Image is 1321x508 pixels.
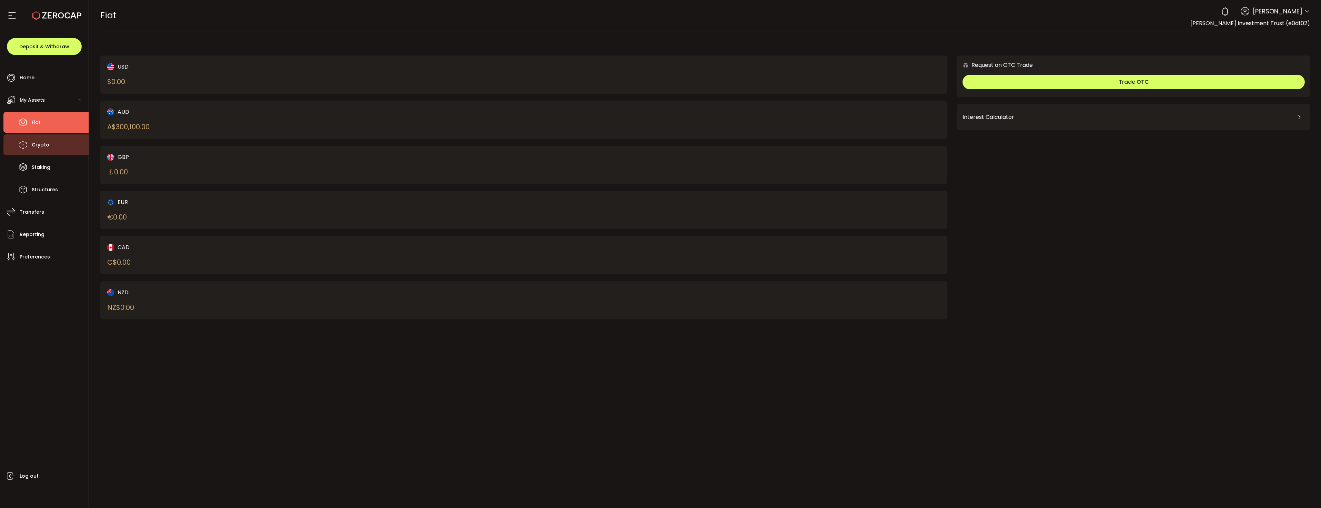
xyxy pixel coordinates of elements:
[962,62,969,68] img: 6nGpN7MZ9FLuBP83NiajKbTRY4UzlzQtBKtCrLLspmCkSvCZHBKvY3NxgQaT5JnOQREvtQ257bXeeSTueZfAPizblJ+Fe8JwA...
[20,252,50,262] span: Preferences
[20,471,39,481] span: Log out
[107,153,482,161] div: GBP
[20,95,45,105] span: My Assets
[107,167,128,177] div: ￡ 0.00
[107,289,114,296] img: nzd_portfolio.svg
[1190,19,1310,27] span: [PERSON_NAME] Investment Trust (e0df02)
[107,154,114,161] img: gbp_portfolio.svg
[1167,231,1321,508] iframe: Chat Widget
[7,38,82,55] button: Deposit & Withdraw
[107,108,482,116] div: AUD
[20,207,44,217] span: Transfers
[107,122,150,132] div: A$ 300,100.00
[32,162,50,172] span: Staking
[107,63,114,70] img: usd_portfolio.svg
[107,198,482,206] div: EUR
[32,118,41,128] span: Fiat
[20,73,34,83] span: Home
[19,44,69,49] span: Deposit & Withdraw
[107,77,125,87] div: $ 0.00
[107,199,114,206] img: eur_portfolio.svg
[107,243,482,252] div: CAD
[1119,78,1149,86] span: Trade OTC
[107,109,114,115] img: aud_portfolio.svg
[107,244,114,251] img: cad_portfolio.svg
[107,212,127,222] div: € 0.00
[107,257,131,267] div: C$ 0.00
[962,75,1305,89] button: Trade OTC
[32,140,49,150] span: Crypto
[962,109,1305,125] div: Interest Calculator
[32,185,58,195] span: Structures
[107,62,482,71] div: USD
[1253,7,1302,16] span: [PERSON_NAME]
[100,9,117,21] span: Fiat
[957,61,1033,69] div: Request an OTC Trade
[20,230,44,240] span: Reporting
[107,288,482,297] div: NZD
[107,302,134,313] div: NZ$ 0.00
